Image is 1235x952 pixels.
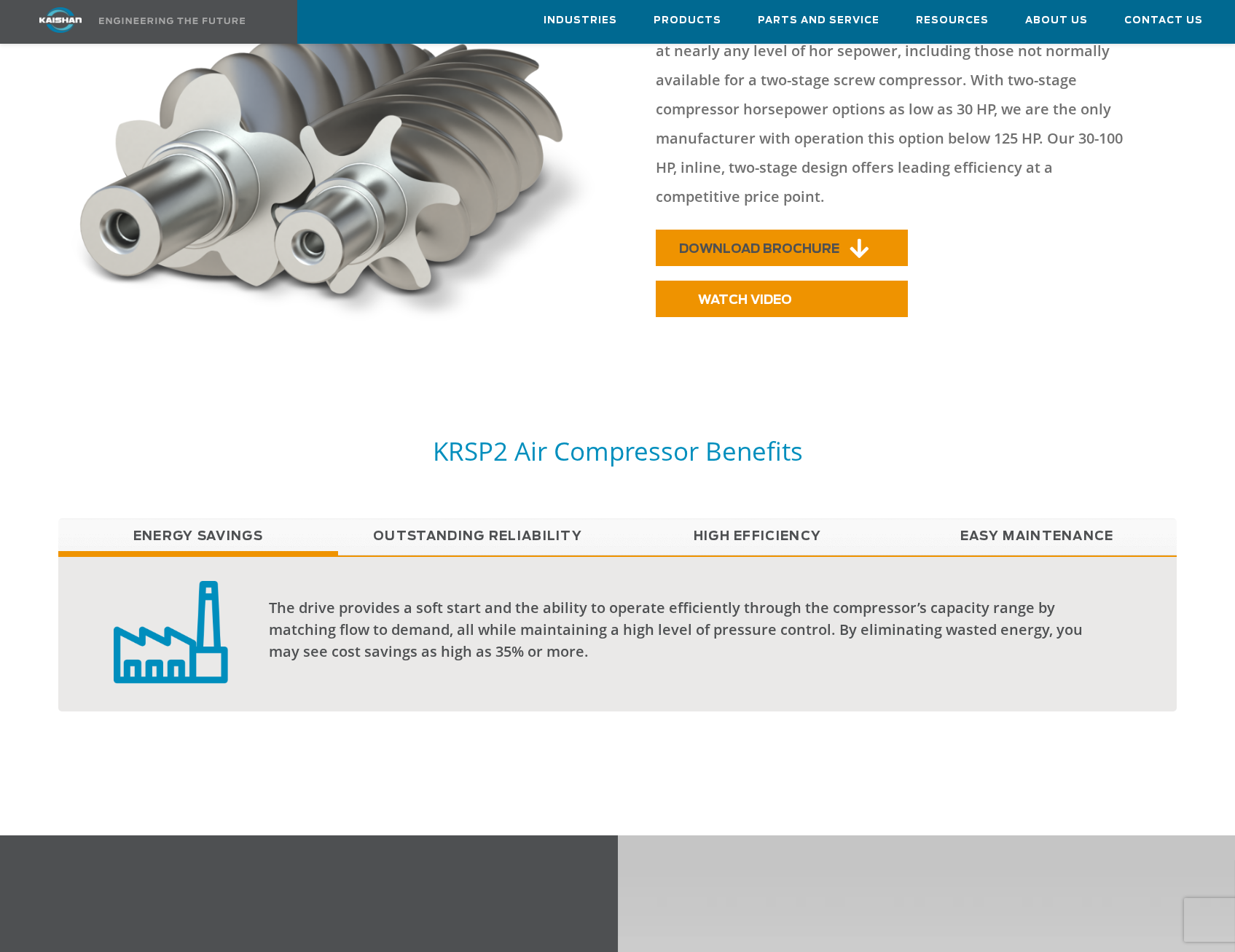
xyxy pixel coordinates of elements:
a: Resources [916,1,989,40]
span: Contact Us [1124,12,1203,29]
div: The drive provides a soft start and the ability to operate efficiently through the compressor’s c... [269,597,1086,663]
a: Contact Us [1124,1,1203,40]
span: About Us [1025,12,1088,29]
span: Products [654,12,721,29]
a: Industries [544,1,617,40]
h5: KRSP2 Air Compressor Benefits [58,434,1177,467]
a: DOWNLOAD BROCHURE [656,230,908,266]
img: Engineering the future [99,17,245,24]
a: High Efficiency [617,518,897,555]
a: About Us [1025,1,1088,40]
a: Outstanding Reliability [338,518,618,555]
span: DOWNLOAD BROCHURE [679,243,839,255]
a: Parts and Service [758,1,879,40]
span: Parts and Service [758,12,879,29]
span: Resources [916,12,989,29]
span: Industries [544,12,617,29]
a: Products [654,1,721,40]
img: kaishan logo [6,7,115,33]
a: Energy Savings [58,518,338,555]
span: WATCH VIDEO [698,294,792,306]
a: WATCH VIDEO [656,281,908,317]
div: Energy Savings [58,555,1177,711]
a: Easy Maintenance [897,518,1177,555]
img: low capital investment badge [114,579,227,684]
